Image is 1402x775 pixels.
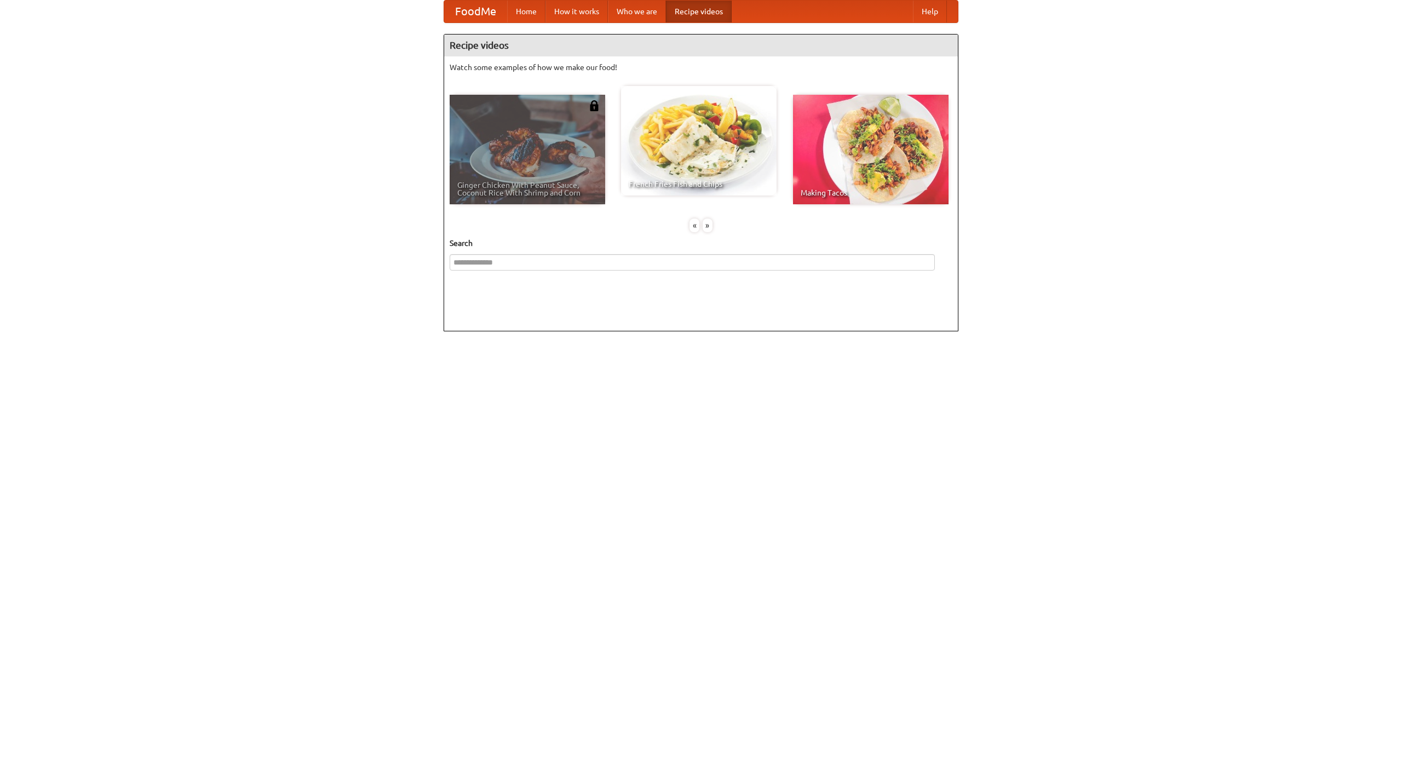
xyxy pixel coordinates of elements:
h4: Recipe videos [444,35,958,56]
a: Making Tacos [793,95,949,204]
a: Recipe videos [666,1,732,22]
a: FoodMe [444,1,507,22]
span: French Fries Fish and Chips [629,180,769,188]
a: Home [507,1,545,22]
p: Watch some examples of how we make our food! [450,62,952,73]
a: How it works [545,1,608,22]
img: 483408.png [589,100,600,111]
a: Who we are [608,1,666,22]
span: Making Tacos [801,189,941,197]
div: « [689,219,699,232]
a: French Fries Fish and Chips [621,86,777,196]
div: » [703,219,713,232]
a: Help [913,1,947,22]
h5: Search [450,238,952,249]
